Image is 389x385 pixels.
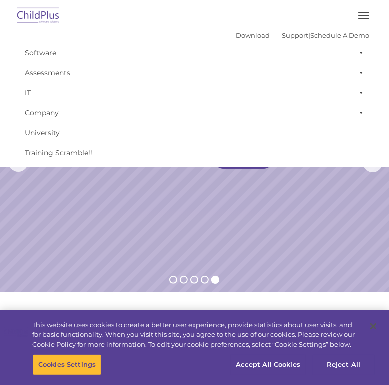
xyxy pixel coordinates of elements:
[236,31,369,39] font: |
[310,31,369,39] a: Schedule A Demo
[20,43,369,63] a: Software
[20,83,369,103] a: IT
[20,143,369,163] a: Training Scramble!!
[15,4,62,28] img: ChildPlus by Procare Solutions
[33,354,101,375] button: Cookies Settings
[282,31,308,39] a: Support
[20,103,369,123] a: Company
[362,315,384,337] button: Close
[312,354,375,375] button: Reject All
[20,63,369,83] a: Assessments
[230,354,306,375] button: Accept All Cookies
[32,320,362,350] div: This website uses cookies to create a better user experience, provide statistics about user visit...
[236,31,270,39] a: Download
[20,123,369,143] a: University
